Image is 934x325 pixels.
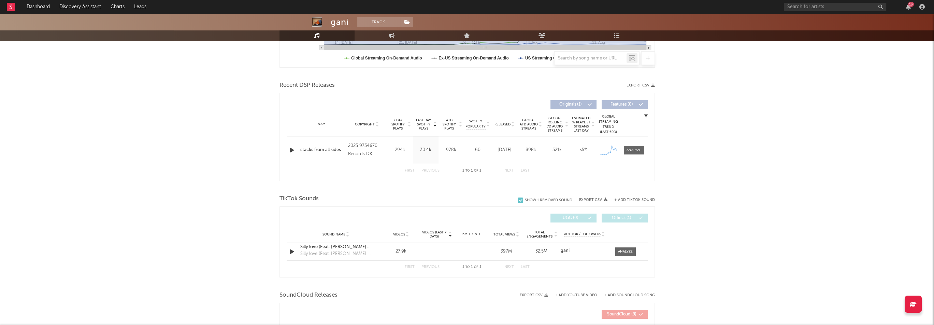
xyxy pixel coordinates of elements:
div: 13 [908,2,914,7]
div: Silly love (Feat. [PERSON_NAME] & KDNA) [300,250,372,257]
span: of [474,266,478,269]
span: of [474,169,478,172]
button: + Add SoundCloud Song [604,294,655,297]
button: Previous [421,265,440,269]
button: First [405,265,415,269]
span: Recent DSP Releases [279,81,335,90]
div: 294k [389,147,411,153]
button: + Add YouTube Video [555,294,597,297]
span: Total Views [493,232,515,236]
strong: gani [561,248,570,253]
button: Export CSV [579,198,607,202]
a: Silly love (Feat. [PERSON_NAME] & 강다나) [300,244,372,250]
span: Total Engagements [526,230,553,239]
span: Global Rolling 7D Audio Streams [546,116,564,133]
button: + Add TikTok Sound [607,198,655,202]
div: 1 1 1 [453,263,491,271]
button: Last [521,169,530,173]
button: Previous [421,169,440,173]
div: 397M [490,248,522,255]
div: 321k [546,147,569,153]
span: TikTok Sounds [279,195,319,203]
div: gani [331,17,349,27]
div: 898k [519,147,542,153]
span: to [465,169,470,172]
div: 30.4k [415,147,437,153]
div: <5% [572,147,595,153]
div: 6M Trend [455,232,487,237]
button: Features(0) [602,100,648,109]
button: + Add TikTok Sound [614,198,655,202]
button: Next [504,169,514,173]
span: Estimated % Playlist Streams Last Day [572,116,591,133]
span: Videos [393,232,405,236]
span: SoundCloud [607,312,630,316]
span: ( 9 ) [606,312,637,316]
button: Originals(1) [550,100,597,109]
input: Search for artists [784,3,886,11]
button: First [405,169,415,173]
div: 27.9k [385,248,417,255]
span: Author / Followers [564,232,601,236]
span: 7 Day Spotify Plays [389,118,407,131]
button: Export CSV [627,83,655,87]
button: 13 [906,4,911,10]
div: 978k [440,147,462,153]
div: + Add YouTube Video [548,294,597,297]
button: Export CSV [520,293,548,297]
span: ATD Spotify Plays [440,118,458,131]
button: SoundCloud(9) [602,310,648,319]
span: Last Day Spotify Plays [415,118,433,131]
a: gani [561,248,608,253]
span: Videos (last 7 days) [420,230,448,239]
div: Name [300,122,345,127]
span: Copyright [355,122,375,126]
button: Next [504,265,514,269]
div: 32.5M [526,248,557,255]
span: Official ( 1 ) [606,216,637,220]
button: Last [521,265,530,269]
span: to [465,266,470,269]
span: Global ATD Audio Streams [519,118,538,131]
div: [DATE] [493,147,516,153]
button: UGC(0) [550,214,597,222]
span: Features ( 0 ) [606,103,637,107]
input: Search by song name or URL [555,56,627,61]
div: 1 1 1 [453,167,491,175]
div: 60 [466,147,490,153]
a: stacks from all sides [300,147,345,153]
span: Sound Name [322,232,345,236]
button: Track [357,17,400,27]
div: Global Streaming Trend (Last 60D) [598,114,619,135]
button: + Add SoundCloud Song [597,294,655,297]
span: SoundCloud Releases [279,291,337,299]
div: Show 1 Removed Sound [525,198,572,203]
div: 2025 9734670 Records DK [348,142,385,158]
span: Released [494,122,511,126]
span: Spotify Popularity [465,119,486,129]
button: Official(1) [602,214,648,222]
span: Originals ( 1 ) [555,103,586,107]
span: UGC ( 0 ) [555,216,586,220]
